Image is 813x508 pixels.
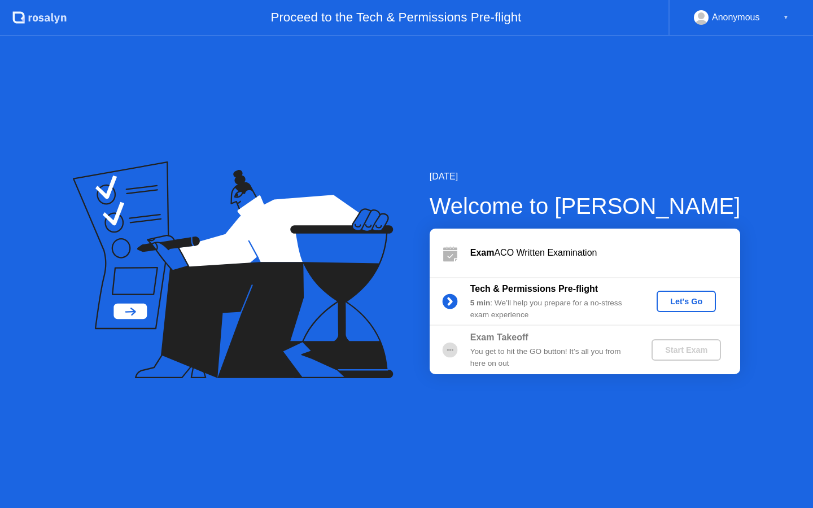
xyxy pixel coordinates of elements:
button: Let's Go [657,291,716,312]
div: Anonymous [712,10,760,25]
b: Exam Takeoff [470,332,528,342]
b: 5 min [470,299,491,307]
b: Exam [470,248,495,257]
div: ACO Written Examination [470,246,740,260]
div: You get to hit the GO button! It’s all you from here on out [470,346,633,369]
div: Welcome to [PERSON_NAME] [430,189,741,223]
div: ▼ [783,10,789,25]
button: Start Exam [652,339,721,361]
div: Start Exam [656,345,716,354]
div: [DATE] [430,170,741,183]
div: Let's Go [661,297,711,306]
b: Tech & Permissions Pre-flight [470,284,598,294]
div: : We’ll help you prepare for a no-stress exam experience [470,297,633,321]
